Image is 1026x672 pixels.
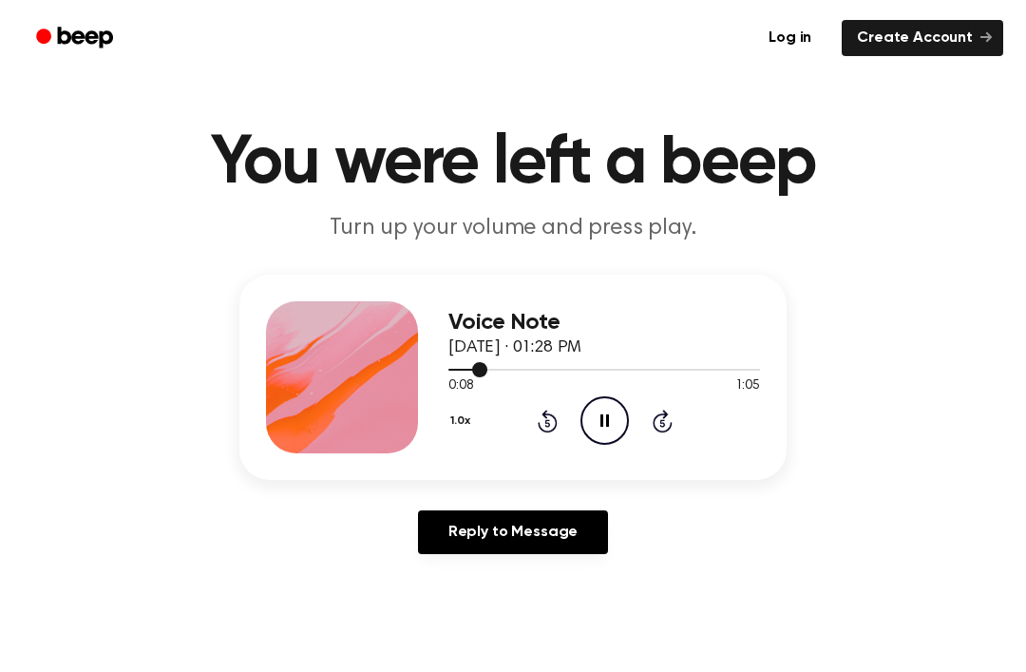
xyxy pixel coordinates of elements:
[750,16,830,60] a: Log in
[842,20,1003,56] a: Create Account
[448,310,760,336] h3: Voice Note
[448,405,477,437] button: 1.0x
[448,339,581,356] span: [DATE] · 01:28 PM
[735,376,760,396] span: 1:05
[23,20,130,57] a: Beep
[418,510,608,554] a: Reply to Message
[148,213,878,244] p: Turn up your volume and press play.
[448,376,473,396] span: 0:08
[27,129,999,198] h1: You were left a beep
